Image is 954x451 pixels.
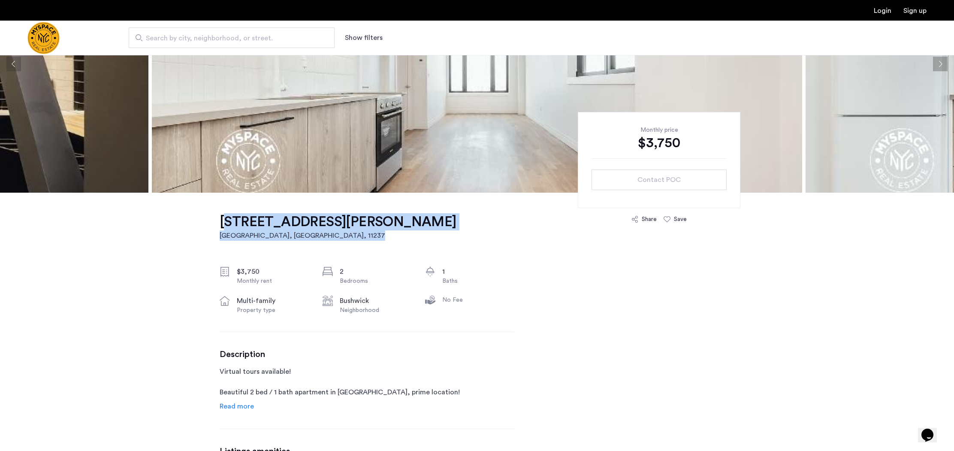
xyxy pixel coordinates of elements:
iframe: chat widget [918,417,945,442]
div: No Fee [442,296,514,304]
div: $3,750 [592,134,727,151]
p: Virtual tours available! Beautiful 2 bed / 1 bath apartment in [GEOGRAPHIC_DATA], prime location!... [220,366,514,397]
img: logo [27,22,60,54]
div: 1 [442,266,514,277]
h1: [STREET_ADDRESS][PERSON_NAME] [220,213,456,230]
div: Neighborhood [340,306,412,315]
div: Property type [237,306,309,315]
button: Show or hide filters [345,33,383,43]
div: Baths [442,277,514,285]
div: Monthly price [592,126,727,134]
div: Bedrooms [340,277,412,285]
span: Read more [220,403,254,410]
div: Share [642,215,657,224]
div: 2 [340,266,412,277]
h3: Description [220,349,514,360]
div: Bushwick [340,296,412,306]
a: Registration [903,7,927,14]
a: Cazamio Logo [27,22,60,54]
button: Previous apartment [6,57,21,71]
span: Search by city, neighborhood, or street. [146,33,311,43]
button: button [592,170,727,190]
a: Read info [220,401,254,412]
a: [STREET_ADDRESS][PERSON_NAME][GEOGRAPHIC_DATA], [GEOGRAPHIC_DATA], 11237 [220,213,456,241]
div: Save [674,215,687,224]
span: Contact POC [637,175,681,185]
a: Login [874,7,891,14]
h2: [GEOGRAPHIC_DATA], [GEOGRAPHIC_DATA] , 11237 [220,230,456,241]
div: $3,750 [237,266,309,277]
input: Apartment Search [129,27,335,48]
button: Next apartment [933,57,948,71]
div: Monthly rent [237,277,309,285]
div: multi-family [237,296,309,306]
